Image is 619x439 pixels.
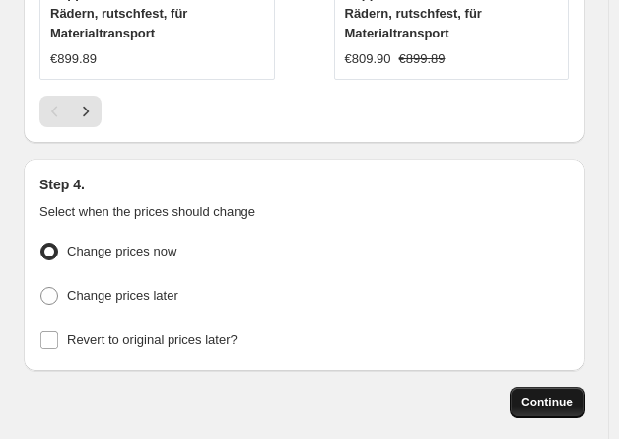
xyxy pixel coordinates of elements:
[510,387,585,418] button: Continue
[70,96,102,127] button: Next
[521,395,573,410] span: Continue
[345,49,391,69] div: €809.90
[39,96,102,127] nav: Pagination
[50,49,97,69] div: €899.89
[67,332,238,347] span: Revert to original prices later?
[39,175,569,194] h2: Step 4.
[67,288,178,303] span: Change prices later
[67,244,176,258] span: Change prices now
[399,49,446,69] strike: €899.89
[39,202,569,222] p: Select when the prices should change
